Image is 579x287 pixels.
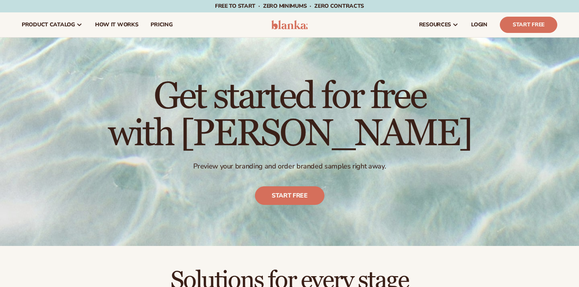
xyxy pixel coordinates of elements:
[413,12,465,37] a: resources
[500,17,557,33] a: Start Free
[89,12,145,37] a: How It Works
[419,22,451,28] span: resources
[22,22,75,28] span: product catalog
[16,12,89,37] a: product catalog
[255,187,324,205] a: Start free
[144,12,179,37] a: pricing
[108,78,472,153] h1: Get started for free with [PERSON_NAME]
[271,20,308,29] img: logo
[151,22,172,28] span: pricing
[471,22,487,28] span: LOGIN
[215,2,364,10] span: Free to start · ZERO minimums · ZERO contracts
[95,22,139,28] span: How It Works
[465,12,494,37] a: LOGIN
[108,162,472,171] p: Preview your branding and order branded samples right away.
